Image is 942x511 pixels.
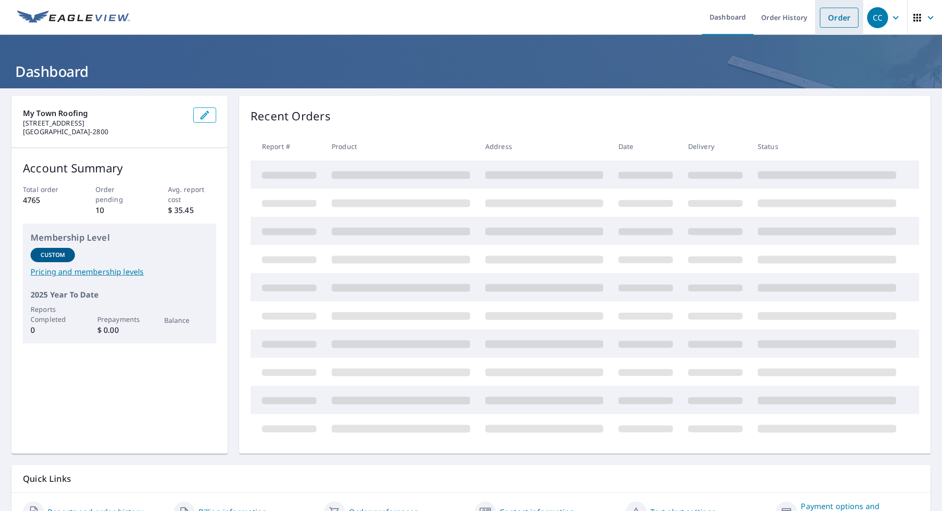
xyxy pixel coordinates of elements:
p: 10 [95,204,144,216]
th: Delivery [680,132,750,160]
th: Product [324,132,478,160]
p: Recent Orders [251,107,331,125]
p: $ 0.00 [97,324,142,336]
th: Date [611,132,680,160]
div: CC [867,7,888,28]
p: Custom [41,251,65,259]
p: Order pending [95,184,144,204]
th: Report # [251,132,324,160]
p: Balance [164,315,209,325]
p: $ 35.45 [168,204,216,216]
p: [STREET_ADDRESS] [23,119,186,128]
p: Reports Completed [31,304,75,324]
a: Pricing and membership levels [31,266,209,277]
p: My Town Roofing [23,107,186,119]
p: Membership Level [31,231,209,244]
p: [GEOGRAPHIC_DATA]-2800 [23,128,186,136]
h1: Dashboard [11,62,931,81]
th: Status [750,132,904,160]
p: Avg. report cost [168,184,216,204]
p: Account Summary [23,160,216,177]
img: EV Logo [17,11,130,25]
p: 0 [31,324,75,336]
p: Prepayments [97,314,142,324]
a: Order [820,8,858,28]
p: 4765 [23,194,71,206]
th: Address [478,132,611,160]
p: Total order [23,184,71,194]
p: Quick Links [23,473,919,485]
p: 2025 Year To Date [31,289,209,300]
